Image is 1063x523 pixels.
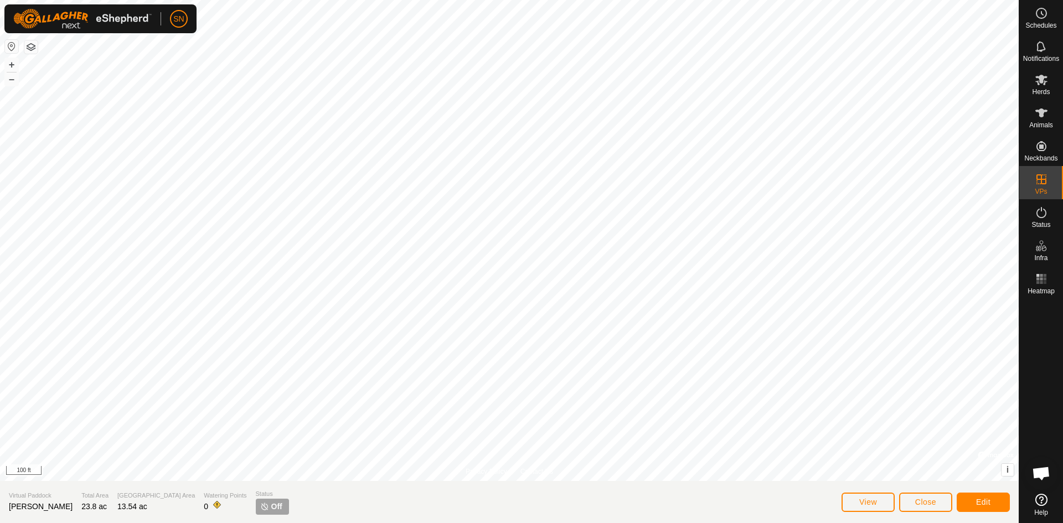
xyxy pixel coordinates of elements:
span: Infra [1034,255,1047,261]
span: Off [271,501,282,512]
a: Contact Us [520,467,553,477]
a: Help [1019,489,1063,520]
span: 23.8 ac [81,502,107,511]
span: Virtual Paddock [9,491,73,500]
span: 13.54 ac [117,502,147,511]
button: Reset Map [5,40,18,53]
button: View [842,493,895,512]
span: Animals [1029,122,1053,128]
span: Help [1034,509,1048,516]
button: + [5,58,18,71]
div: Open chat [1025,457,1058,490]
span: Watering Points [204,491,246,500]
span: Heatmap [1028,288,1055,294]
button: – [5,73,18,86]
span: Total Area [81,491,109,500]
img: Gallagher Logo [13,9,152,29]
span: Schedules [1025,22,1056,29]
span: Status [256,489,289,499]
span: Edit [976,498,990,506]
span: i [1007,465,1009,474]
button: i [1002,464,1014,476]
a: Privacy Policy [466,467,507,477]
span: View [859,498,877,506]
button: Map Layers [24,40,38,54]
span: 0 [204,502,208,511]
span: Herds [1032,89,1050,95]
span: VPs [1035,188,1047,195]
button: Close [899,493,952,512]
img: turn-off [260,502,269,511]
span: SN [173,13,184,25]
span: [PERSON_NAME] [9,502,73,511]
span: [GEOGRAPHIC_DATA] Area [117,491,195,500]
button: Edit [957,493,1010,512]
span: Notifications [1023,55,1059,62]
span: Neckbands [1024,155,1057,162]
span: Status [1031,221,1050,228]
span: Close [915,498,936,506]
